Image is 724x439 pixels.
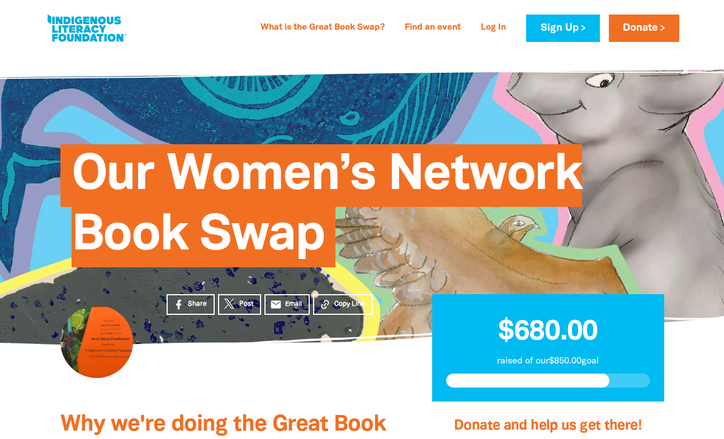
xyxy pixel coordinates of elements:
a: Sign Up [526,15,599,42]
a: Share [167,294,215,315]
a: Post [218,294,261,315]
span: Copy Link [334,299,365,309]
p: raised of our $850.00 goal [446,355,650,368]
span: Our Women’s Network Book Swap [72,153,582,267]
span: Donate and help us get there! [454,419,642,432]
a: What is the Great Book Swap? [254,19,391,37]
span: Share [188,299,207,309]
a: Log In [474,19,513,37]
span: $680.00 [498,319,598,345]
i: email [270,299,282,310]
button: Copy Link [313,294,373,315]
a: Find an event [398,19,467,37]
a: Donate [609,15,679,42]
span: Post [239,299,253,309]
a: emailEmail [264,294,310,315]
span: Email [285,299,302,309]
